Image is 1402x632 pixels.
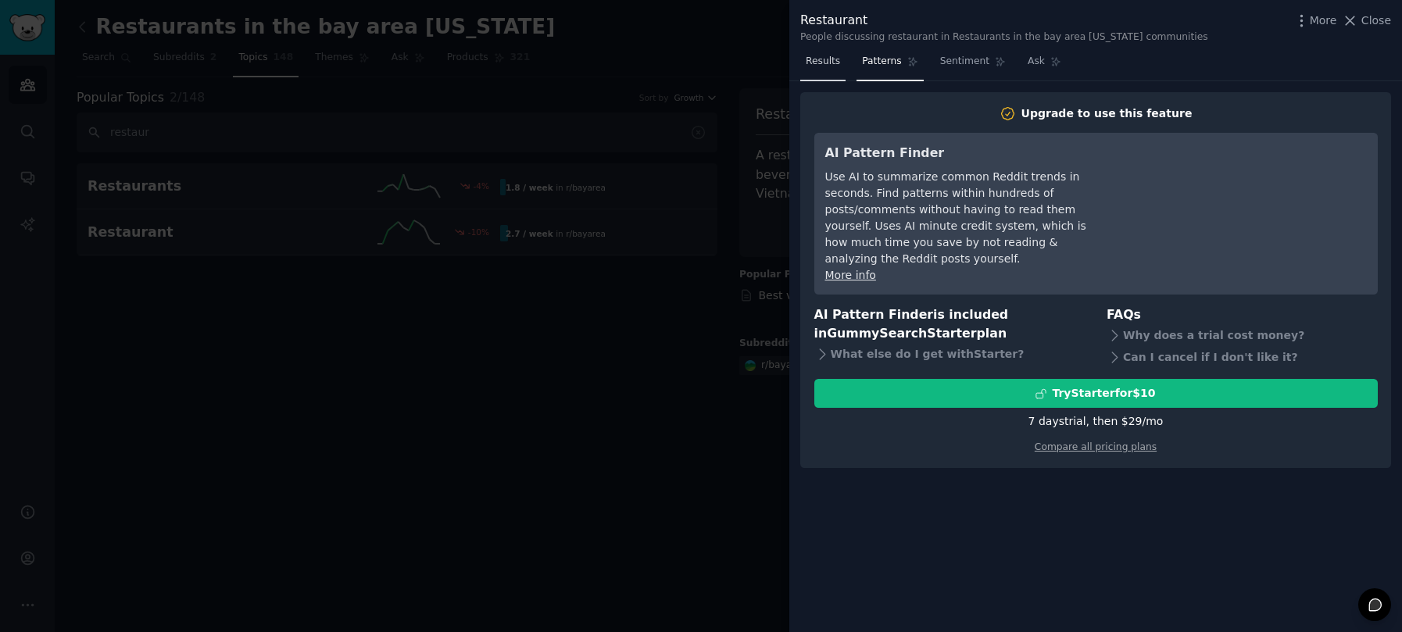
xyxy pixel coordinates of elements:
[1028,55,1045,69] span: Ask
[1021,105,1193,122] div: Upgrade to use this feature
[1132,144,1367,261] iframe: YouTube video player
[940,55,989,69] span: Sentiment
[1107,346,1378,368] div: Can I cancel if I don't like it?
[814,344,1085,366] div: What else do I get with Starter ?
[935,49,1011,81] a: Sentiment
[814,379,1378,408] button: TryStarterfor$10
[1022,49,1067,81] a: Ask
[825,269,876,281] a: More info
[857,49,923,81] a: Patterns
[800,30,1208,45] div: People discussing restaurant in Restaurants in the bay area [US_STATE] communities
[806,55,840,69] span: Results
[1052,385,1155,402] div: Try Starter for $10
[827,326,976,341] span: GummySearch Starter
[814,305,1085,344] h3: AI Pattern Finder is included in plan
[1293,12,1337,29] button: More
[825,144,1111,163] h3: AI Pattern Finder
[825,169,1111,267] div: Use AI to summarize common Reddit trends in seconds. Find patterns within hundreds of posts/comme...
[1035,441,1157,452] a: Compare all pricing plans
[800,11,1208,30] div: Restaurant
[1361,12,1391,29] span: Close
[1310,12,1337,29] span: More
[862,55,901,69] span: Patterns
[1342,12,1391,29] button: Close
[1107,324,1378,346] div: Why does a trial cost money?
[800,49,846,81] a: Results
[1107,305,1378,325] h3: FAQs
[1028,413,1164,430] div: 7 days trial, then $ 29 /mo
